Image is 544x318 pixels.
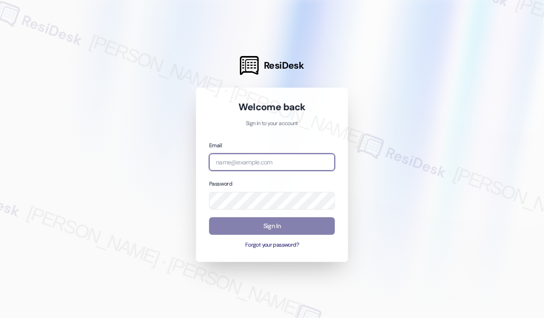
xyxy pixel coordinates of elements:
[264,59,304,72] span: ResiDesk
[209,142,222,149] label: Email
[209,180,232,187] label: Password
[209,101,335,113] h1: Welcome back
[240,56,259,75] img: ResiDesk Logo
[209,217,335,235] button: Sign In
[209,154,335,171] input: name@example.com
[209,241,335,249] button: Forgot your password?
[209,120,335,128] p: Sign in to your account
